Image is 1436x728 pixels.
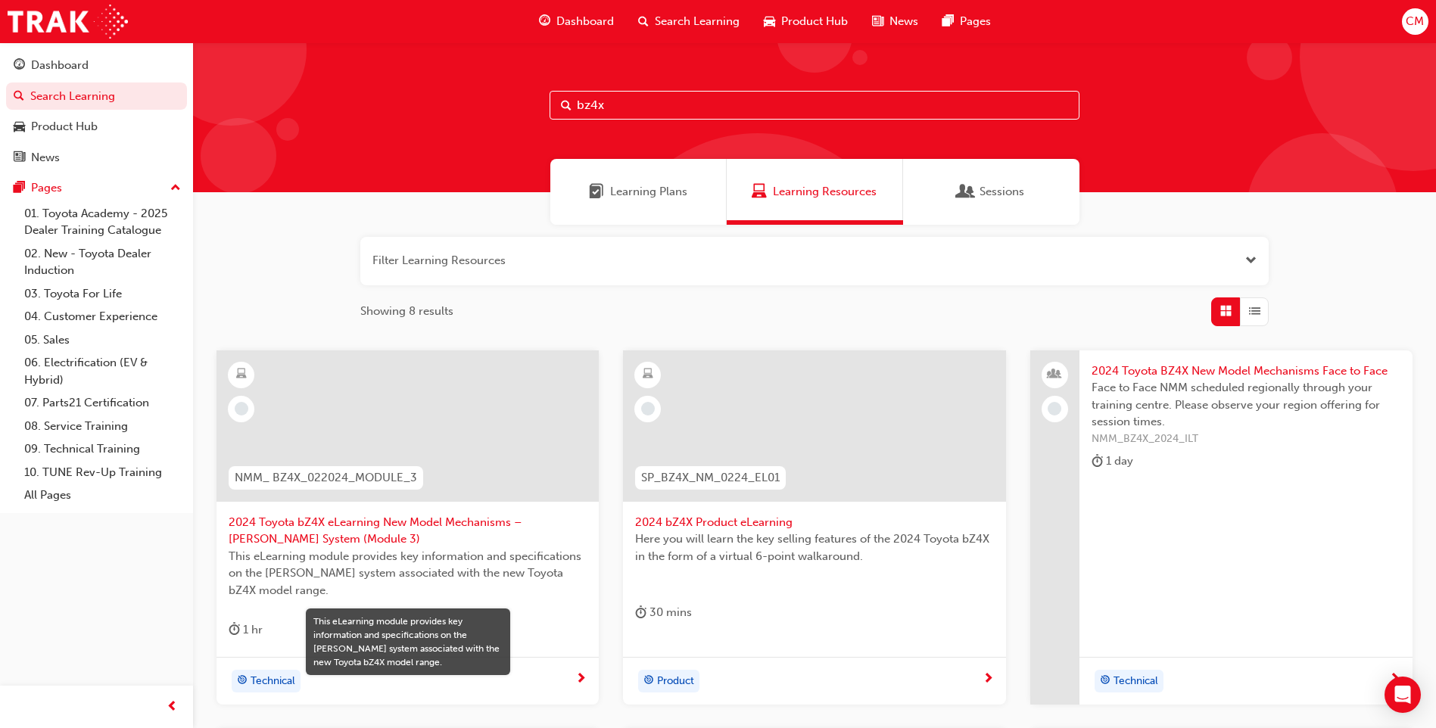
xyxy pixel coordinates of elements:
span: pages-icon [942,12,954,31]
span: search-icon [638,12,649,31]
span: Grid [1220,303,1232,320]
a: search-iconSearch Learning [626,6,752,37]
span: Sessions [958,183,973,201]
span: duration-icon [1092,452,1103,471]
span: SP_BZ4X_NM_0224_EL01 [641,469,780,487]
span: Learning Resources [752,183,767,201]
input: Search... [550,91,1079,120]
span: learningRecordVerb_NONE-icon [1048,402,1061,415]
div: Pages [31,179,62,197]
a: 2024 Toyota BZ4X New Model Mechanisms Face to FaceFace to Face NMM scheduled regionally through y... [1030,350,1413,705]
div: Dashboard [31,57,89,74]
a: Product Hub [6,113,187,141]
span: 2024 bZ4X Product eLearning [635,514,993,531]
a: 06. Electrification (EV & Hybrid) [18,351,187,391]
span: prev-icon [167,698,178,717]
span: learningResourceType_ELEARNING-icon [643,365,653,384]
a: All Pages [18,484,187,507]
a: 02. New - Toyota Dealer Induction [18,242,187,282]
span: up-icon [170,179,181,198]
div: 1 day [1092,452,1133,471]
a: Search Learning [6,82,187,110]
span: duration-icon [635,603,646,622]
span: next-icon [1389,673,1400,686]
a: 05. Sales [18,328,187,352]
span: search-icon [14,90,24,104]
span: Learning Plans [589,183,604,201]
a: 07. Parts21 Certification [18,391,187,415]
a: SessionsSessions [903,159,1079,225]
a: NMM_ BZ4X_022024_MODULE_32024 Toyota bZ4X eLearning New Model Mechanisms – [PERSON_NAME] System (... [216,350,599,705]
span: duration-icon [229,621,240,639]
a: news-iconNews [860,6,930,37]
a: 01. Toyota Academy - 2025 Dealer Training Catalogue [18,202,187,242]
span: Sessions [980,183,1024,201]
span: next-icon [983,673,994,686]
img: Trak [8,5,128,39]
span: 2024 Toyota bZ4X eLearning New Model Mechanisms – [PERSON_NAME] System (Module 3) [229,514,587,548]
a: Learning ResourcesLearning Resources [727,159,903,225]
button: Pages [6,174,187,202]
a: 09. Technical Training [18,437,187,461]
span: This eLearning module provides key information and specifications on the [PERSON_NAME] system ass... [229,548,587,599]
a: 08. Service Training [18,415,187,438]
a: 10. TUNE Rev-Up Training [18,461,187,484]
a: 03. Toyota For Life [18,282,187,306]
span: target-icon [237,671,248,691]
span: Here you will learn the key selling features of the 2024 Toyota bZ4X in the form of a virtual 6-p... [635,530,993,565]
span: 2024 Toyota BZ4X New Model Mechanisms Face to Face [1092,362,1400,380]
span: Search [561,97,572,114]
span: CM [1406,13,1424,30]
span: Showing 8 results [360,303,453,320]
span: News [889,13,918,30]
a: SP_BZ4X_NM_0224_EL012024 bZ4X Product eLearningHere you will learn the key selling features of th... [623,350,1005,705]
a: 04. Customer Experience [18,305,187,328]
span: next-icon [575,673,587,686]
div: Open Intercom Messenger [1385,677,1421,713]
span: NMM_BZ4X_2024_ILT [1092,431,1400,448]
div: 1 hr [229,621,263,639]
span: Technical [1114,673,1158,690]
span: guage-icon [14,59,25,73]
span: NMM_ BZ4X_022024_MODULE_3 [235,469,417,487]
span: news-icon [14,151,25,165]
span: Learning Resources [773,183,877,201]
span: target-icon [643,671,654,691]
a: pages-iconPages [930,6,1003,37]
button: DashboardSearch LearningProduct HubNews [6,48,187,174]
a: car-iconProduct Hub [752,6,860,37]
span: Product Hub [781,13,848,30]
a: guage-iconDashboard [527,6,626,37]
span: people-icon [1049,365,1060,384]
a: Dashboard [6,51,187,79]
span: learningRecordVerb_NONE-icon [641,402,655,415]
div: 30 mins [635,603,692,622]
span: Dashboard [556,13,614,30]
span: news-icon [872,12,883,31]
a: News [6,144,187,172]
span: Product [657,673,694,690]
div: News [31,149,60,166]
span: Search Learning [655,13,740,30]
button: CM [1402,8,1428,35]
button: Open the filter [1245,252,1257,269]
span: learningResourceType_ELEARNING-icon [236,365,247,384]
span: Pages [960,13,991,30]
div: Product Hub [31,118,98,135]
span: guage-icon [539,12,550,31]
span: Learning Plans [610,183,687,201]
a: Learning PlansLearning Plans [550,159,727,225]
span: car-icon [14,120,25,134]
span: target-icon [1100,671,1110,691]
span: List [1249,303,1260,320]
span: Face to Face NMM scheduled regionally through your training centre. Please observe your region of... [1092,379,1400,431]
span: learningRecordVerb_NONE-icon [235,402,248,415]
span: pages-icon [14,182,25,195]
div: This eLearning module provides key information and specifications on the [PERSON_NAME] system ass... [313,614,503,669]
span: car-icon [764,12,775,31]
span: Technical [251,673,295,690]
